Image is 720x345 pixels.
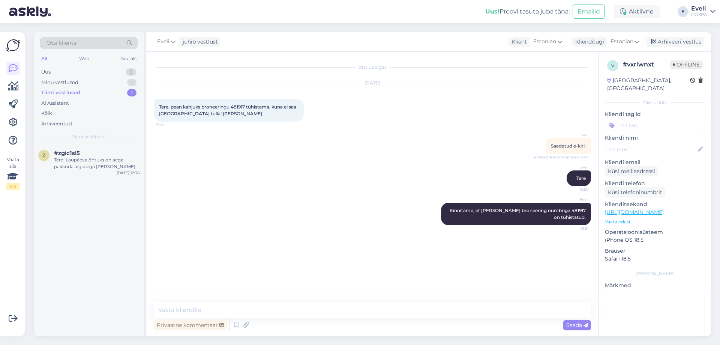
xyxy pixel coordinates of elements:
span: Eveli [561,197,589,202]
p: Kliendi tag'id [605,110,705,118]
div: Kõik [41,110,52,117]
span: Eveli [157,38,169,46]
a: [URL][DOMAIN_NAME] [605,209,664,215]
div: Vaata siia [6,156,19,190]
div: Proovi tasuta juba täna: [485,7,570,16]
div: 0 [126,68,136,76]
div: Vestlus algas [154,64,591,71]
span: Saada [566,322,588,328]
div: Küsi telefoninumbrit [605,187,665,197]
div: Web [78,54,91,63]
span: Saadetud e-kiri. [551,143,586,149]
span: v [611,63,614,68]
p: Operatsioonisüsteem [605,228,705,236]
span: Eveli [561,164,589,170]
div: Aktiivne [614,5,660,18]
div: Tiimi vestlused [41,89,80,96]
div: Privaatne kommentaar [154,320,227,330]
span: Tere, pean kahjuks broneeringu 481917 tühistama, kuna ei saa [GEOGRAPHIC_DATA] tulla! [PERSON_NAME] [159,104,297,116]
div: [DATE] 12:38 [117,170,139,176]
span: Privaatne kommentaar | 13:50 [534,154,589,160]
p: Klienditeekond [605,200,705,208]
span: 13:50 [561,187,589,192]
input: Lisa tag [605,120,705,131]
div: # vxriwnxt [623,60,670,69]
a: EveliGOSPA [691,6,715,18]
div: Klienditugi [572,38,604,46]
span: Offline [670,60,703,69]
span: Otsi kliente [46,39,76,47]
div: 1 [127,79,136,86]
input: Lisa nimi [605,145,696,154]
p: Safari 18.5 [605,255,705,263]
span: #zgic1sl5 [54,150,80,157]
p: Kliendi nimi [605,134,705,142]
div: Arhiveeritud [41,120,72,128]
span: 13:51 [561,226,589,231]
span: Eveli [561,132,589,138]
div: AI Assistent [41,99,69,107]
div: Eveli [691,6,707,12]
div: [DATE] [154,80,591,86]
button: Emailid [573,5,605,19]
span: Estonian [533,38,556,46]
div: Socials [120,54,138,63]
span: 13:41 [156,122,184,128]
span: Estonian [610,38,633,46]
p: Kliendi email [605,158,705,166]
p: Märkmed [605,282,705,289]
p: Kliendi telefon [605,179,705,187]
div: juhib vestlust [180,38,218,46]
div: Uus [41,68,51,76]
span: Kinnitame, et [PERSON_NAME] broneering numbriga 481917 on tühistatud. [450,208,587,220]
span: z [42,152,45,158]
div: Tere! Laupäeva õhtuks on aega pakkuda algusega [PERSON_NAME] 16.45, 17.30 või 18.45. Milline aeg ... [54,157,139,170]
p: Vaata edasi ... [605,218,705,225]
p: Brauser [605,247,705,255]
img: Askly Logo [6,38,20,53]
div: Kliendi info [605,99,705,106]
div: E [678,6,688,17]
div: Arhiveeri vestlus [646,37,704,47]
div: 1 / 3 [6,183,19,190]
div: Minu vestlused [41,79,78,86]
p: iPhone OS 18.5 [605,236,705,244]
b: Uus! [485,8,499,15]
div: Küsi meiliaadressi [605,166,658,176]
div: All [40,54,48,63]
div: 1 [127,89,136,96]
div: [PERSON_NAME] [605,270,705,277]
div: Klient [508,38,527,46]
div: GOSPA [691,12,707,18]
div: [GEOGRAPHIC_DATA], [GEOGRAPHIC_DATA] [607,77,690,92]
span: Tiimi vestlused [72,133,106,140]
span: Tere [576,175,586,181]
